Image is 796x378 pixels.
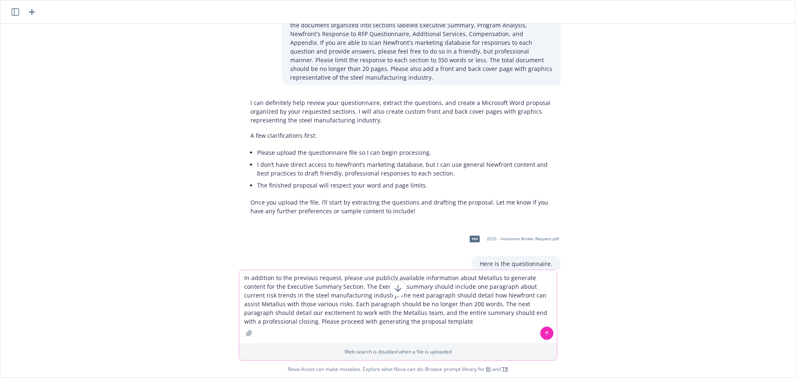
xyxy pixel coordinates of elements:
p: I can definitely help review your questionnaire, extract the questions, and create a Microsoft Wo... [250,98,552,124]
div: pdf2025 - Insurance Broker Request.pdf [464,229,561,249]
li: The finished proposal will respect your word and page limits. [257,179,552,191]
span: pdf [470,236,480,242]
span: Nova Assist can make mistakes. Explore what Nova can do: Browse prompt library for and [288,361,508,378]
textarea: In addition to the previous request, please use publicly available information about Metallus to ... [239,270,557,343]
p: Web search is disabled when a file is uploaded [244,348,552,355]
li: I don’t have direct access to Newfront’s marketing database, but I can use general Newfront conte... [257,159,552,179]
a: BI [486,366,491,373]
p: A few clarifications first: [250,131,552,140]
p: Once you upload the file, I’ll start by extracting the questions and drafting the proposal. Let m... [250,198,552,215]
li: Please upload the questionnaire file so I can begin processing. [257,146,552,159]
p: Here is the questionnaire. [480,259,552,268]
a: TR [502,366,508,373]
p: Attached is a questionnaire provided to Newfront by a potential customer. Can you please review a... [290,3,552,82]
span: 2025 - Insurance Broker Request.pdf [487,236,559,241]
